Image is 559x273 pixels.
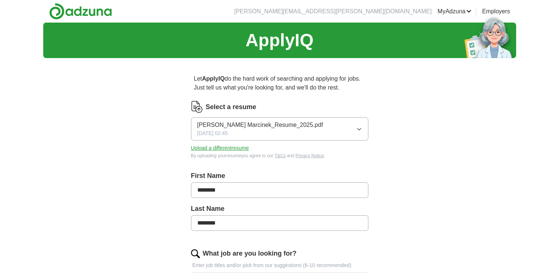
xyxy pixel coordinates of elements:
button: Upload a differentresume [191,144,249,152]
span: [PERSON_NAME] Marcinek_Resume_2025.pdf [197,121,323,129]
strong: ApplyIQ [202,75,225,82]
a: MyAdzuna [437,7,471,16]
li: [PERSON_NAME][EMAIL_ADDRESS][PERSON_NAME][DOMAIN_NAME] [234,7,432,16]
div: By uploading your resume you agree to our and . [191,152,368,159]
span: [DATE] 02:45 [197,129,228,137]
a: Employers [482,7,510,16]
img: Adzuna logo [49,3,112,20]
a: T&Cs [275,153,286,158]
p: Let do the hard work of searching and applying for jobs. Just tell us what you're looking for, an... [191,71,368,95]
img: search.png [191,249,200,258]
label: First Name [191,171,368,181]
button: [PERSON_NAME] Marcinek_Resume_2025.pdf[DATE] 02:45 [191,117,368,141]
label: What job are you looking for? [203,249,297,259]
img: CV Icon [191,101,203,113]
p: Enter job titles and/or pick from our suggestions (6-10 recommended) [191,262,368,269]
a: Privacy Notice [296,153,324,158]
h1: ApplyIQ [245,27,313,54]
label: Last Name [191,204,368,214]
label: Select a resume [206,102,256,112]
